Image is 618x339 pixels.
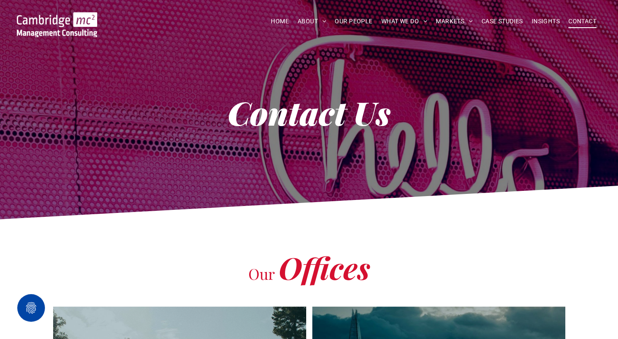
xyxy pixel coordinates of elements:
a: OUR PEOPLE [330,15,377,28]
a: INSIGHTS [527,15,564,28]
strong: Contact [228,91,346,134]
a: CASE STUDIES [477,15,527,28]
a: WHAT WE DO [377,15,432,28]
a: CONTACT US | Cambridge Management Consulting | Our Office Locations and Contact Form [17,13,97,22]
span: Offices [279,247,370,288]
span: Our [248,263,275,284]
a: CONTACT [564,15,601,28]
strong: Us [353,91,390,134]
a: ABOUT [293,15,331,28]
a: HOME [266,15,293,28]
img: Go to Homepage [17,12,97,37]
a: MARKETS [431,15,477,28]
